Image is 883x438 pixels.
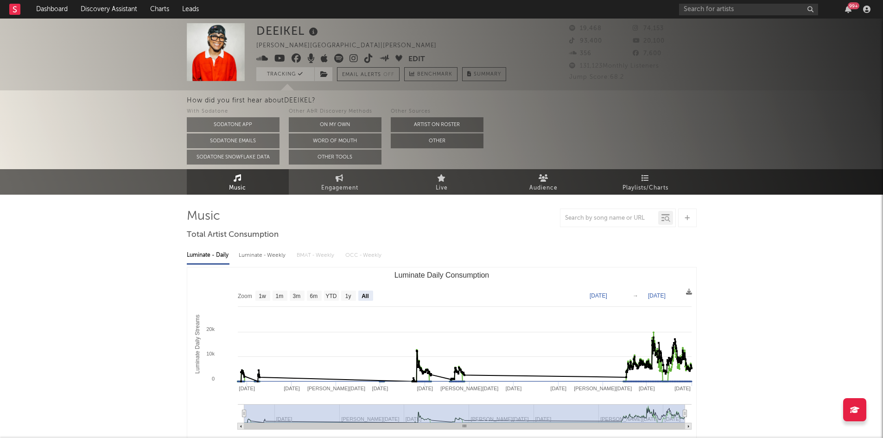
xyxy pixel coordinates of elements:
text: 1w [259,293,266,299]
a: Playlists/Charts [595,169,697,195]
div: Luminate - Daily [187,248,229,263]
button: On My Own [289,117,381,132]
text: 6m [310,293,318,299]
a: Benchmark [404,67,457,81]
text: [DATE] [674,386,691,391]
div: Other A&R Discovery Methods [289,106,381,117]
text: [DATE] [590,292,607,299]
span: Benchmark [417,69,452,80]
text: [PERSON_NAME][DATE] [440,386,498,391]
a: Live [391,169,493,195]
span: Audience [529,183,558,194]
span: Music [229,183,246,194]
text: [DATE] [648,292,666,299]
span: 74,153 [633,25,664,32]
button: Summary [462,67,506,81]
text: All [362,293,368,299]
button: Sodatone Snowflake Data [187,150,280,165]
span: 356 [569,51,591,57]
span: Jump Score: 68.2 [569,74,624,80]
div: With Sodatone [187,106,280,117]
span: Engagement [321,183,358,194]
button: Word Of Mouth [289,133,381,148]
div: Luminate - Weekly [239,248,287,263]
button: Email AlertsOff [337,67,400,81]
span: Summary [474,72,501,77]
text: [DATE] [505,386,521,391]
text: 3m [292,293,300,299]
text: [DATE] [372,386,388,391]
text: → [633,292,638,299]
text: 20k [206,326,215,332]
text: 0 [211,376,214,381]
div: 99 + [848,2,859,9]
span: Live [436,183,448,194]
em: Off [383,72,394,77]
div: DEEIKEL [256,23,320,38]
button: 99+ [845,6,851,13]
text: [DATE] [417,386,433,391]
input: Search by song name or URL [560,215,658,222]
text: Luminate Daily Consumption [394,271,489,279]
div: Other Sources [391,106,483,117]
text: [DATE] [550,386,566,391]
text: [PERSON_NAME][DATE] [574,386,632,391]
span: Playlists/Charts [623,183,668,194]
a: Audience [493,169,595,195]
span: 20,100 [633,38,665,44]
text: 1m [275,293,283,299]
text: 10k [206,351,215,356]
span: 19,468 [569,25,602,32]
div: [PERSON_NAME][GEOGRAPHIC_DATA] | [PERSON_NAME] [256,40,447,51]
button: Other Tools [289,150,381,165]
button: Sodatone Emails [187,133,280,148]
button: Tracking [256,67,314,81]
text: [DATE] [284,386,300,391]
span: 131,123 Monthly Listeners [569,63,659,69]
span: 93,400 [569,38,602,44]
text: [DATE] [239,386,255,391]
text: 1y [345,293,351,299]
text: YTD [325,293,337,299]
span: Total Artist Consumption [187,229,279,241]
span: 7,600 [633,51,661,57]
text: Luminate Daily Streams [194,315,201,374]
text: Zoom [238,293,252,299]
a: Engagement [289,169,391,195]
input: Search for artists [679,4,818,15]
text: [PERSON_NAME][DATE] [307,386,365,391]
text: [DATE] [638,386,654,391]
a: Music [187,169,289,195]
button: Other [391,133,483,148]
button: Artist on Roster [391,117,483,132]
button: Edit [408,54,425,65]
button: Sodatone App [187,117,280,132]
